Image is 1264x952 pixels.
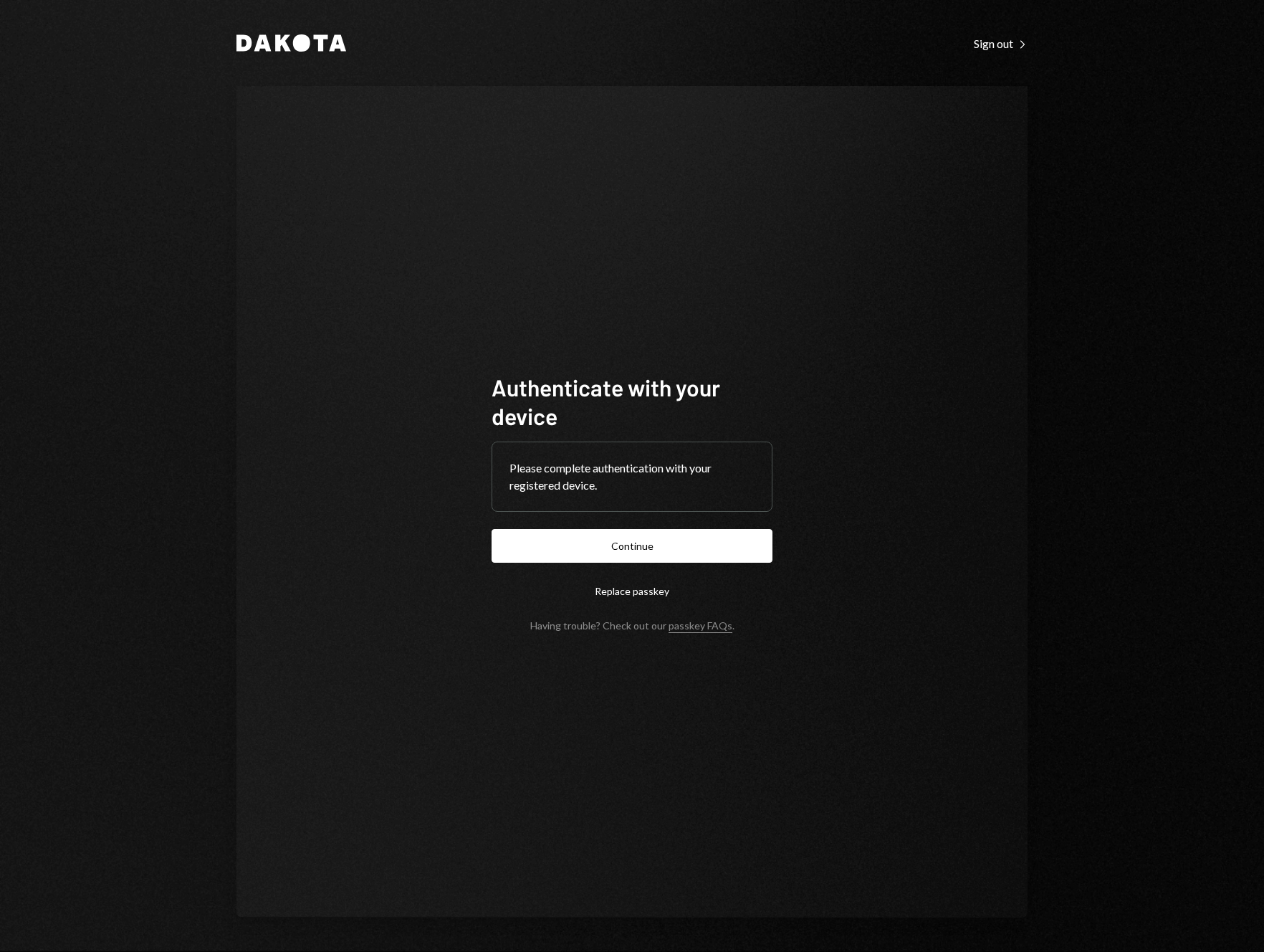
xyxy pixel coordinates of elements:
[669,619,732,633] a: passkey FAQs
[974,37,1028,51] div: Sign out
[492,373,772,430] h1: Authenticate with your device
[530,619,734,632] div: Having trouble? Check out our .
[974,35,1028,51] a: Sign out
[492,529,772,563] button: Continue
[509,460,755,494] div: Please complete authentication with your registered device.
[492,574,772,608] button: Replace passkey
